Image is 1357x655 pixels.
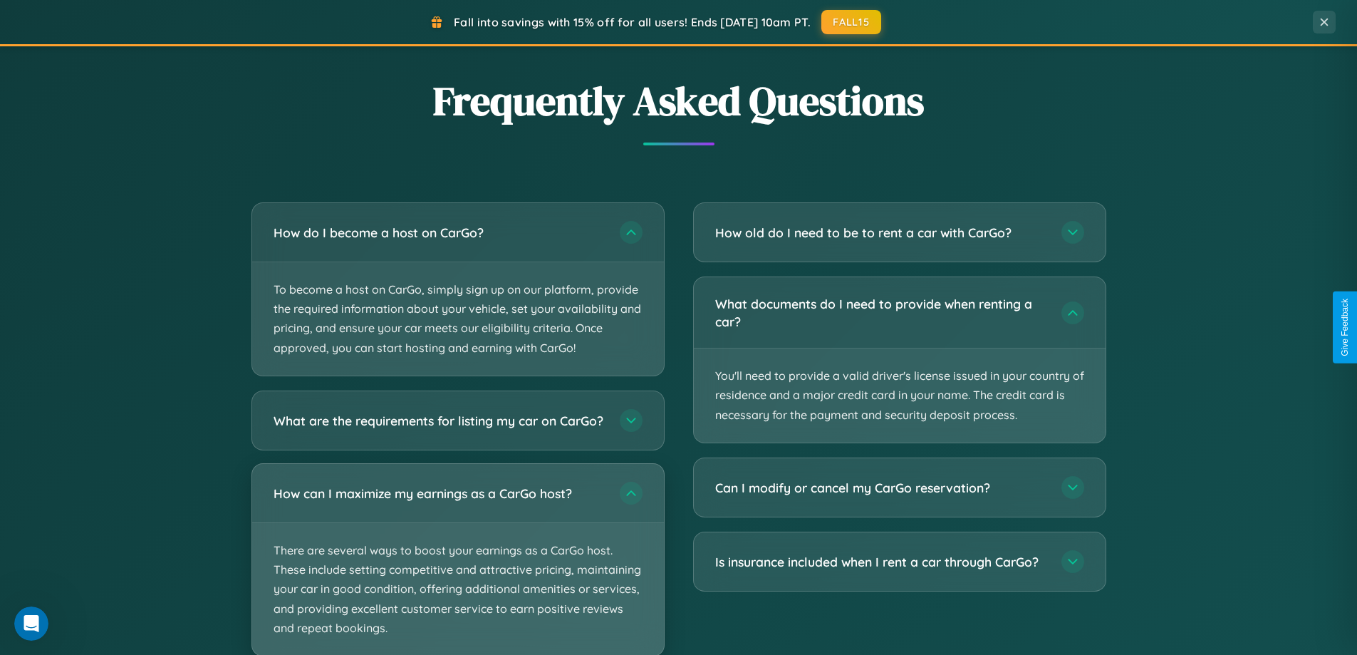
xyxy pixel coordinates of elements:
h3: How old do I need to be to rent a car with CarGo? [715,224,1047,242]
span: Fall into savings with 15% off for all users! Ends [DATE] 10am PT. [454,15,811,29]
h3: Can I modify or cancel my CarGo reservation? [715,479,1047,497]
iframe: Intercom live chat [14,607,48,641]
h3: What are the requirements for listing my car on CarGo? [274,411,605,429]
h3: What documents do I need to provide when renting a car? [715,295,1047,330]
p: You'll need to provide a valid driver's license issued in your country of residence and a major c... [694,349,1106,443]
div: Give Feedback [1340,299,1350,356]
h3: Is insurance included when I rent a car through CarGo? [715,553,1047,571]
h2: Frequently Asked Questions [251,73,1106,128]
h3: How do I become a host on CarGo? [274,224,605,242]
p: To become a host on CarGo, simply sign up on our platform, provide the required information about... [252,262,664,376]
h3: How can I maximize my earnings as a CarGo host? [274,484,605,502]
button: FALL15 [821,10,881,34]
